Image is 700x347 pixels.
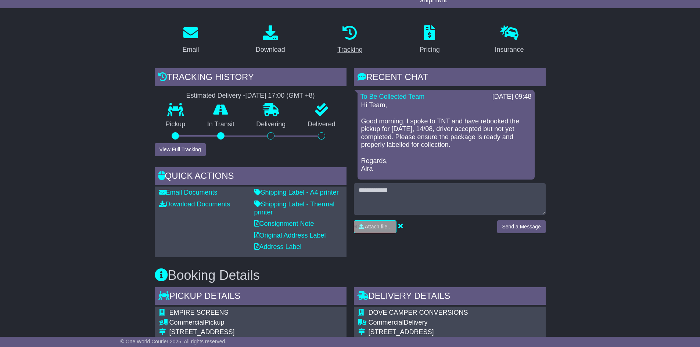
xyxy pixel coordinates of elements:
[490,23,529,57] a: Insurance
[254,232,326,239] a: Original Address Label
[361,101,531,173] p: Hi Team, Good morning, I spoke to TNT and have rebooked the pickup for [DATE], 14/08, driver acce...
[354,287,546,307] div: Delivery Details
[254,200,335,216] a: Shipping Label - Thermal printer
[415,23,445,57] a: Pricing
[256,45,285,55] div: Download
[155,68,347,88] div: Tracking history
[177,23,204,57] a: Email
[354,68,546,88] div: RECENT CHAT
[495,45,524,55] div: Insurance
[155,120,197,129] p: Pickup
[492,93,532,101] div: [DATE] 09:48
[159,189,218,196] a: Email Documents
[169,319,311,327] div: Pickup
[155,287,347,307] div: Pickup Details
[254,243,302,250] a: Address Label
[369,309,468,316] span: DOVE CAMPER CONVERSIONS
[337,45,362,55] div: Tracking
[121,339,227,344] span: © One World Courier 2025. All rights reserved.
[245,120,297,129] p: Delivering
[182,45,199,55] div: Email
[196,120,245,129] p: In Transit
[155,92,347,100] div: Estimated Delivery -
[254,220,314,227] a: Consignment Note
[497,220,545,233] button: Send a Message
[333,23,367,57] a: Tracking
[369,319,510,327] div: Delivery
[254,189,339,196] a: Shipping Label - A4 printer
[251,23,290,57] a: Download
[245,92,315,100] div: [DATE] 17:00 (GMT +8)
[369,328,510,336] div: [STREET_ADDRESS]
[155,143,206,156] button: View Full Tracking
[169,328,311,336] div: [STREET_ADDRESS]
[169,309,229,316] span: EMPIRE SCREENS
[360,93,425,100] a: To Be Collected Team
[155,167,347,187] div: Quick Actions
[297,120,347,129] p: Delivered
[159,200,230,208] a: Download Documents
[420,45,440,55] div: Pricing
[369,319,404,326] span: Commercial
[169,319,205,326] span: Commercial
[155,268,546,283] h3: Booking Details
